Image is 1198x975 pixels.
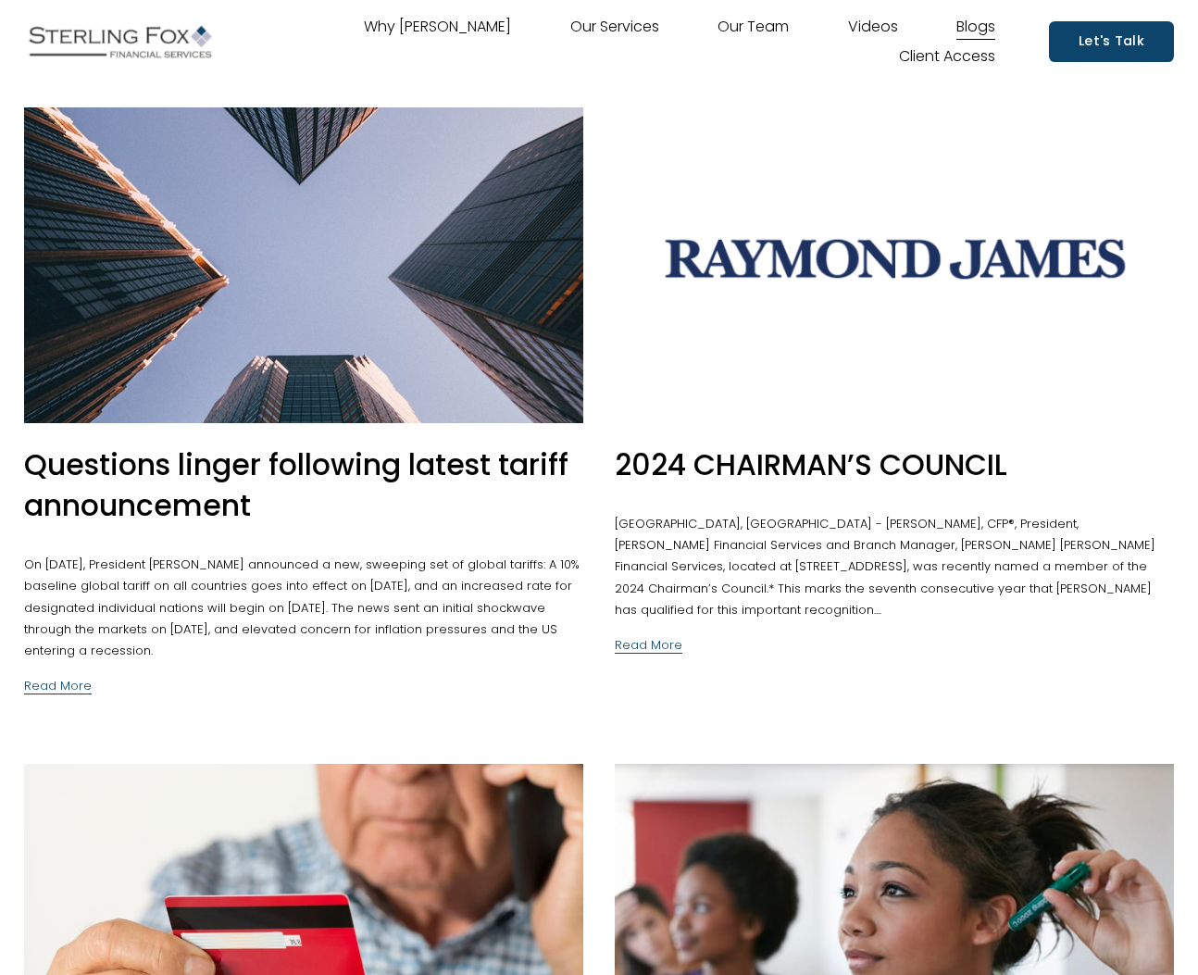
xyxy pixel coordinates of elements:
[956,12,995,42] a: Blogs
[718,12,789,42] a: Our Team
[570,12,659,42] a: Our Services
[615,513,1174,620] p: [GEOGRAPHIC_DATA], [GEOGRAPHIC_DATA] - [PERSON_NAME], CFP®, President, [PERSON_NAME] Financial Se...
[848,12,898,42] a: Videos
[24,554,583,661] p: On [DATE], President [PERSON_NAME] announced a new, sweeping set of global tariffs: A 10% baselin...
[899,42,995,71] a: Client Access
[21,106,586,424] img: Questions linger following latest tariff announcement
[24,19,217,65] img: Sterling Fox Financial Services
[615,444,1007,485] a: 2024 CHAIRMAN’S COUNCIL
[24,444,568,526] a: Questions linger following latest tariff announcement
[615,620,682,656] a: Read More
[364,12,511,42] a: Why [PERSON_NAME]
[612,106,1177,424] img: 2024 CHAIRMAN’S COUNCIL
[24,661,92,697] a: Read More
[1049,21,1174,61] a: Let's Talk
